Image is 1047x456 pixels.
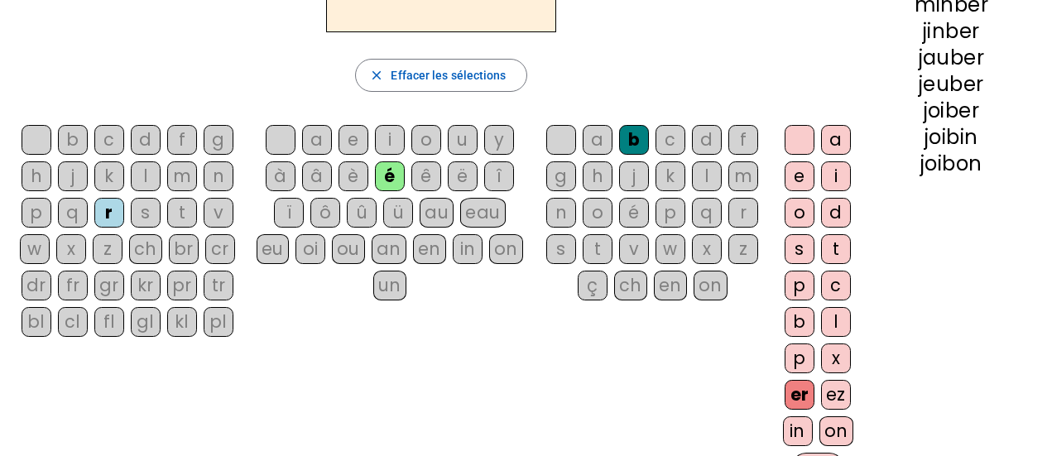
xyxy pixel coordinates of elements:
[692,234,722,264] div: x
[131,161,161,191] div: l
[355,59,526,92] button: Effacer les sélections
[420,198,454,228] div: au
[656,125,685,155] div: c
[546,198,576,228] div: n
[413,234,446,264] div: en
[20,234,50,264] div: w
[546,234,576,264] div: s
[169,234,199,264] div: br
[369,68,384,83] mat-icon: close
[882,74,1021,94] div: jeuber
[546,161,576,191] div: g
[821,271,851,300] div: c
[131,198,161,228] div: s
[375,125,405,155] div: i
[448,125,478,155] div: u
[728,234,758,264] div: z
[257,234,289,264] div: eu
[694,271,728,300] div: on
[882,101,1021,121] div: joiber
[583,234,612,264] div: t
[131,125,161,155] div: d
[821,307,851,337] div: l
[58,125,88,155] div: b
[882,22,1021,41] div: jinber
[654,271,687,300] div: en
[882,127,1021,147] div: joibin
[302,161,332,191] div: â
[94,271,124,300] div: gr
[785,161,814,191] div: e
[448,161,478,191] div: ë
[484,125,514,155] div: y
[411,161,441,191] div: ê
[131,271,161,300] div: kr
[58,198,88,228] div: q
[656,161,685,191] div: k
[205,234,235,264] div: cr
[614,271,647,300] div: ch
[129,234,162,264] div: ch
[58,271,88,300] div: fr
[882,154,1021,174] div: joibon
[821,161,851,191] div: i
[204,125,233,155] div: g
[460,198,506,228] div: eau
[167,161,197,191] div: m
[204,161,233,191] div: n
[728,125,758,155] div: f
[22,198,51,228] div: p
[373,271,406,300] div: un
[785,234,814,264] div: s
[785,198,814,228] div: o
[821,198,851,228] div: d
[821,343,851,373] div: x
[347,198,377,228] div: û
[656,234,685,264] div: w
[692,161,722,191] div: l
[692,125,722,155] div: d
[453,234,483,264] div: in
[58,307,88,337] div: cl
[619,161,649,191] div: j
[22,307,51,337] div: bl
[131,307,161,337] div: gl
[22,161,51,191] div: h
[204,271,233,300] div: tr
[266,161,295,191] div: à
[578,271,608,300] div: ç
[94,125,124,155] div: c
[785,380,814,410] div: er
[785,307,814,337] div: b
[295,234,325,264] div: oi
[411,125,441,155] div: o
[728,161,758,191] div: m
[728,198,758,228] div: r
[274,198,304,228] div: ï
[167,125,197,155] div: f
[619,198,649,228] div: é
[619,234,649,264] div: v
[383,198,413,228] div: ü
[692,198,722,228] div: q
[619,125,649,155] div: b
[785,271,814,300] div: p
[391,65,506,85] span: Effacer les sélections
[204,307,233,337] div: pl
[204,198,233,228] div: v
[310,198,340,228] div: ô
[302,125,332,155] div: a
[94,307,124,337] div: fl
[583,198,612,228] div: o
[484,161,514,191] div: î
[56,234,86,264] div: x
[821,234,851,264] div: t
[882,48,1021,68] div: jauber
[94,198,124,228] div: r
[821,125,851,155] div: a
[332,234,365,264] div: ou
[583,161,612,191] div: h
[583,125,612,155] div: a
[489,234,523,264] div: on
[783,416,813,446] div: in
